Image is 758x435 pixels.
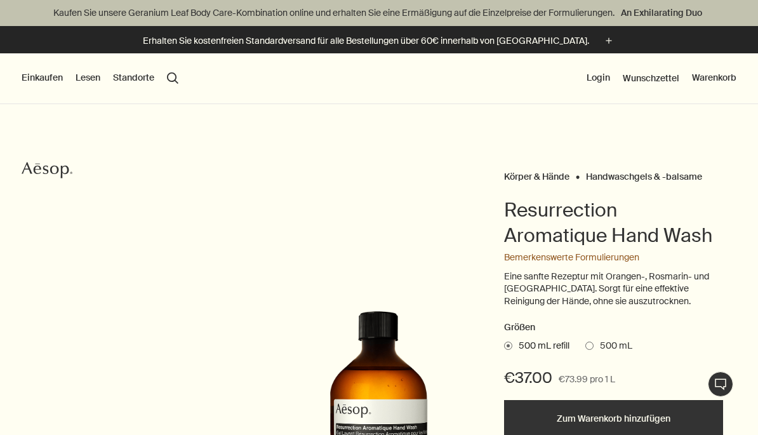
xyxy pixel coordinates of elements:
nav: supplementary [587,53,736,104]
span: 500 mL [594,340,632,352]
span: €37.00 [504,368,552,388]
button: Standorte [113,72,154,84]
span: €73.99 pro 1 L [559,372,615,387]
a: Handwaschgels & -balsame [586,171,702,177]
button: Warenkorb [692,72,736,84]
nav: primary [22,53,178,104]
a: Aesop [18,157,76,186]
h2: Größen [504,320,723,335]
svg: Aesop [22,161,72,180]
a: An Exhilarating Duo [618,6,705,20]
p: Erhalten Sie kostenfreien Standardversand für alle Bestellungen über 60€ innerhalb von [GEOGRAPHI... [143,34,589,48]
button: Login [587,72,610,84]
p: Kaufen Sie unsere Geranium Leaf Body Care-Kombination online und erhalten Sie eine Ermäßigung auf... [13,6,745,20]
span: 500 mL refill [512,340,569,352]
h1: Resurrection Aromatique Hand Wash [504,197,723,248]
button: Menüpunkt "Suche" öffnen [167,72,178,84]
button: Lesen [76,72,100,84]
button: Erhalten Sie kostenfreien Standardversand für alle Bestellungen über 60€ innerhalb von [GEOGRAPHI... [143,34,616,48]
a: Wunschzettel [623,72,679,84]
p: Eine sanfte Rezeptur mit Orangen-, Rosmarin- und [GEOGRAPHIC_DATA]. Sorgt für eine effektive Rein... [504,271,723,308]
button: Einkaufen [22,72,63,84]
a: Körper & Hände [504,171,569,177]
button: Live-Support Chat [708,371,733,397]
